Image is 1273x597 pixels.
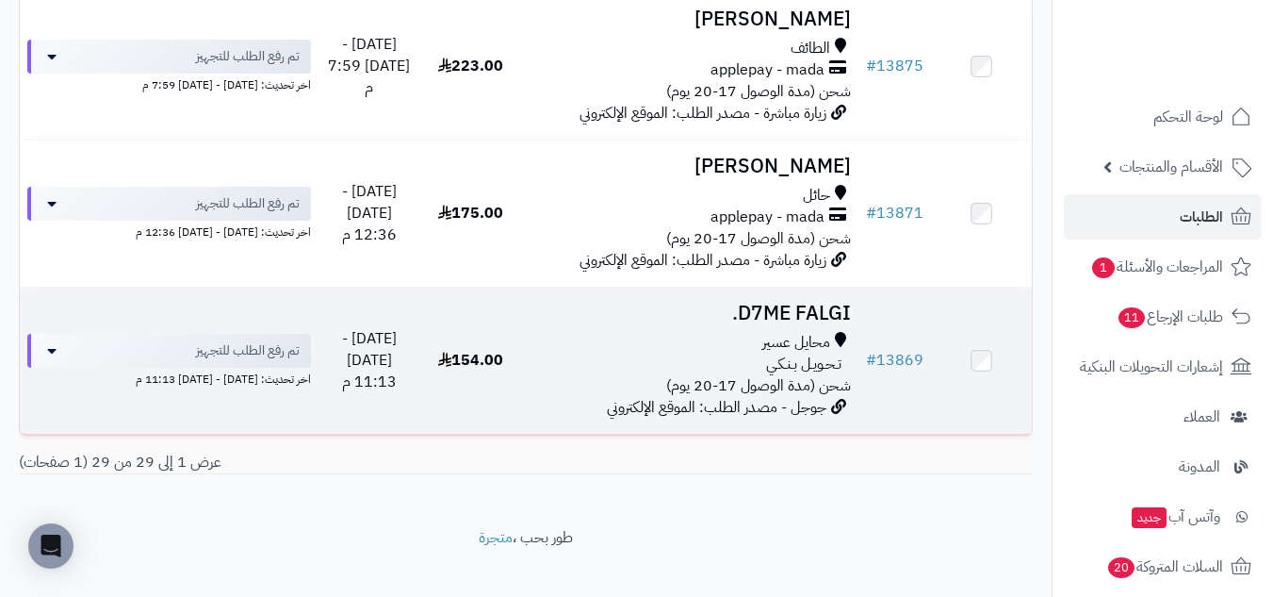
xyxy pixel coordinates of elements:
span: لوحة التحكم [1153,104,1223,130]
span: [DATE] - [DATE] 11:13 م [342,327,397,393]
span: محايل عسير [762,332,830,354]
span: تم رفع الطلب للتجهيز [196,47,300,66]
a: #13875 [866,55,923,77]
span: المراجعات والأسئلة [1090,254,1223,280]
div: عرض 1 إلى 29 من 29 (1 صفحات) [5,452,526,473]
a: إشعارات التحويلات البنكية [1064,344,1262,390]
a: #13871 [866,202,923,224]
h3: D7ME FALGI. [529,303,851,324]
span: العملاء [1183,404,1220,430]
span: 223.00 [438,55,503,77]
a: المدونة [1064,444,1262,489]
a: متجرة [479,526,513,549]
a: لوحة التحكم [1064,94,1262,140]
span: زيارة مباشرة - مصدر الطلب: الموقع الإلكتروني [579,249,826,272]
span: شحن (مدة الوصول 17-20 يوم) [666,80,851,103]
span: 1 [1092,257,1115,278]
span: الطلبات [1180,204,1223,230]
a: طلبات الإرجاع11 [1064,294,1262,340]
span: شحن (مدة الوصول 17-20 يوم) [666,374,851,397]
a: العملاء [1064,394,1262,439]
h3: [PERSON_NAME] [529,8,851,30]
div: اخر تحديث: [DATE] - [DATE] 12:36 م [27,221,311,240]
span: 11 [1118,307,1145,328]
span: [DATE] - [DATE] 7:59 م [328,33,410,99]
span: حائل [803,185,830,207]
span: تم رفع الطلب للتجهيز [196,341,300,360]
span: جوجل - مصدر الطلب: الموقع الإلكتروني [607,396,826,419]
span: [DATE] - [DATE] 12:36 م [342,180,397,246]
a: #13869 [866,349,923,372]
span: applepay - mada [710,59,824,81]
a: السلات المتروكة20 [1064,544,1262,589]
span: applepay - mada [710,207,824,228]
span: زيارة مباشرة - مصدر الطلب: الموقع الإلكتروني [579,102,826,124]
span: طلبات الإرجاع [1117,304,1223,330]
div: اخر تحديث: [DATE] - [DATE] 11:13 م [27,368,311,388]
span: 20 [1108,557,1134,578]
span: 175.00 [438,202,503,224]
h3: [PERSON_NAME] [529,156,851,177]
span: وآتس آب [1130,504,1220,530]
span: # [866,55,876,77]
span: تـحـويـل بـنـكـي [766,354,841,375]
span: إشعارات التحويلات البنكية [1080,354,1223,380]
span: # [866,202,876,224]
span: جديد [1132,507,1167,528]
a: الطلبات [1064,194,1262,240]
div: Open Intercom Messenger [28,523,73,569]
span: تم رفع الطلب للتجهيز [196,194,300,213]
a: وآتس آبجديد [1064,494,1262,539]
span: المدونة [1179,454,1220,480]
span: شحن (مدة الوصول 17-20 يوم) [666,227,851,250]
a: المراجعات والأسئلة1 [1064,244,1262,290]
span: الطائف [791,38,830,59]
img: logo-2.png [1145,53,1255,92]
span: السلات المتروكة [1106,554,1223,580]
span: الأقسام والمنتجات [1119,154,1223,180]
span: # [866,349,876,372]
div: اخر تحديث: [DATE] - [DATE] 7:59 م [27,74,311,93]
span: 154.00 [438,349,503,372]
